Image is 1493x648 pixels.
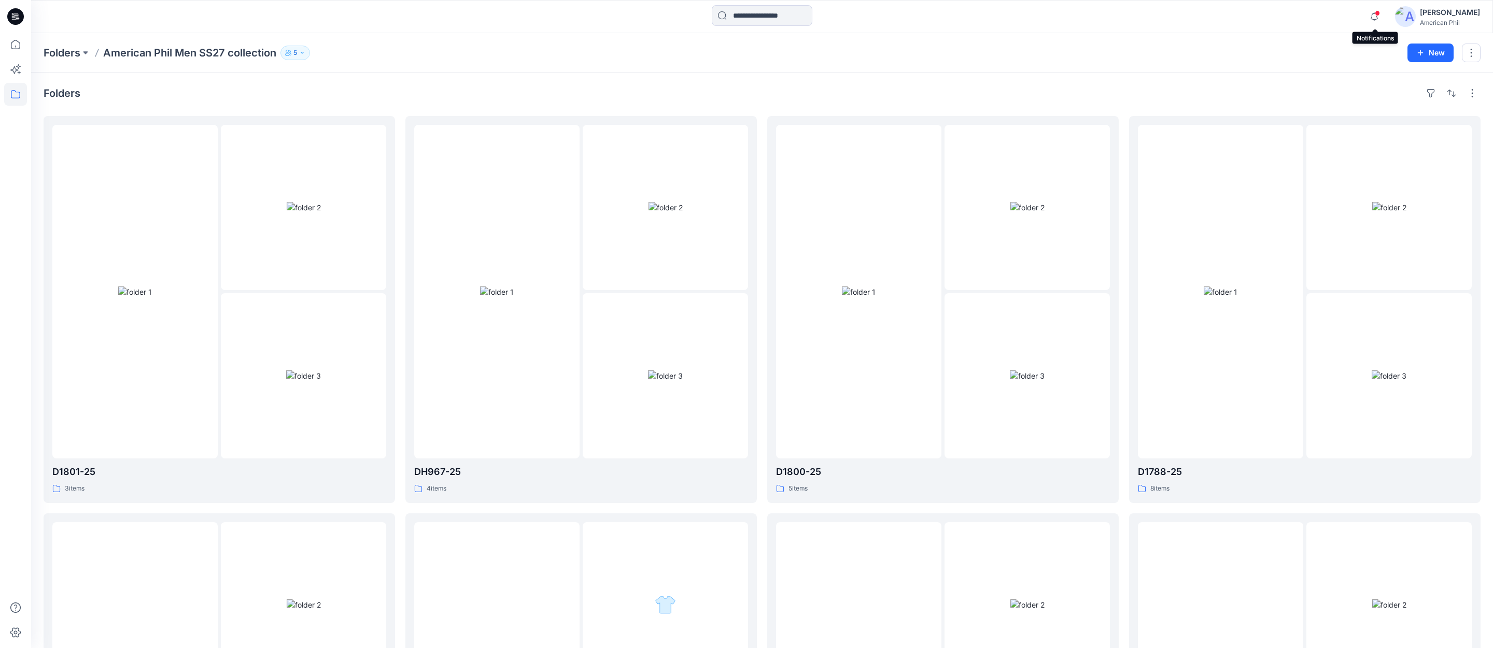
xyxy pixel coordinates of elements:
[1204,286,1237,297] img: folder 1
[1010,370,1045,381] img: folder 3
[1129,116,1481,503] a: folder 1folder 2folder 3D1788-258items
[1420,19,1480,26] div: American Phil
[405,116,757,503] a: folder 1folder 2folder 3DH967-254items
[1395,6,1416,27] img: avatar
[293,47,297,59] p: 5
[776,465,1110,479] p: D1800-25
[427,483,446,494] p: 4 items
[1407,44,1454,62] button: New
[1010,202,1045,213] img: folder 2
[103,46,276,60] p: American Phil Men SS27 collection
[1138,465,1472,479] p: D1788-25
[118,286,152,297] img: folder 1
[1372,599,1406,610] img: folder 2
[44,87,80,99] h4: Folders
[1010,599,1045,610] img: folder 2
[280,46,310,60] button: 5
[286,370,321,381] img: folder 3
[1372,370,1406,381] img: folder 3
[788,483,808,494] p: 5 items
[842,286,876,297] img: folder 1
[655,594,676,615] img: folder 2
[44,46,80,60] a: Folders
[414,465,748,479] p: DH967-25
[649,202,683,213] img: folder 2
[44,116,395,503] a: folder 1folder 2folder 3D1801-253items
[1150,483,1170,494] p: 8 items
[287,599,321,610] img: folder 2
[648,370,683,381] img: folder 3
[480,286,514,297] img: folder 1
[287,202,321,213] img: folder 2
[1420,6,1480,19] div: [PERSON_NAME]
[52,465,386,479] p: D1801-25
[1372,202,1406,213] img: folder 2
[767,116,1119,503] a: folder 1folder 2folder 3D1800-255items
[65,483,84,494] p: 3 items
